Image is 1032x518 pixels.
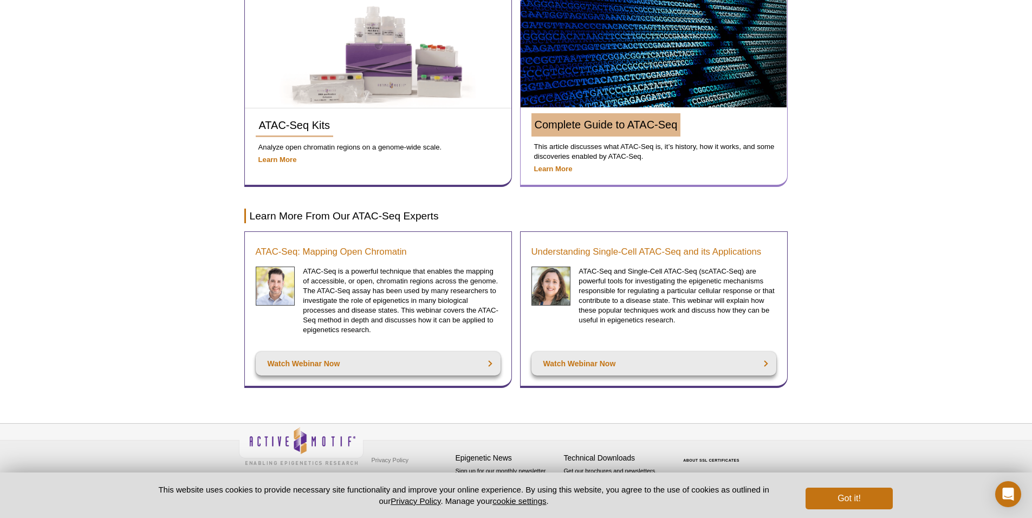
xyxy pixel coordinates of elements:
img: ATAC-Seq: Mapping Open Chromatin [256,267,295,306]
h2: Learn More From Our ATAC-Seq Experts [244,209,788,223]
a: ATAC-Seq Kits [256,114,334,137]
a: Watch Webinar Now [531,352,776,375]
a: ATAC-Seq: Mapping Open Chromatin [256,245,407,258]
img: Understanding Single-Cell ATAC-Seq and its Applications [531,267,571,306]
a: Learn More [534,164,776,174]
a: Terms & Conditions [369,468,426,484]
p: ATAC-Seq and Single-Cell ATAC-Seq (scATAC-Seq) are powerful tools for investigating the epigeneti... [579,267,776,325]
strong: Learn More [258,156,297,164]
table: Click to Verify - This site chose Symantec SSL for secure e-commerce and confidential communicati... [672,443,754,467]
p: Sign up for our monthly newsletter highlighting recent publications in the field of epigenetics. [456,467,559,503]
p: ATAC-Seq is a powerful technique that enables the mapping of accessible, or open, chromatin regio... [303,267,500,335]
a: Understanding Single-Cell ATAC-Seq and its Applications [531,245,762,258]
h4: Epigenetic News [456,454,559,463]
p: This article discusses what ATAC-Seq is, it’s history, how it works, and some discoveries enabled... [531,142,776,161]
button: cookie settings [492,496,546,506]
a: Privacy Policy [391,496,440,506]
p: This website uses cookies to provide necessary site functionality and improve your online experie... [140,484,788,507]
img: Active Motif, [239,424,364,468]
a: Complete Guide to ATAC-Seq [531,113,681,137]
p: Get our brochures and newsletters, or request them by mail. [564,467,667,494]
p: Analyze open chromatin regions on a genome-wide scale. [256,143,501,152]
a: Watch Webinar Now [256,352,501,375]
a: Learn More [258,155,501,165]
h4: Technical Downloads [564,454,667,463]
a: Privacy Policy [369,452,411,468]
button: Got it! [806,488,892,509]
span: ATAC-Seq Kits [259,119,330,131]
a: ABOUT SSL CERTIFICATES [683,458,739,462]
strong: Learn More [534,165,573,173]
div: Open Intercom Messenger [995,481,1021,507]
span: Complete Guide to ATAC-Seq [535,119,678,131]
